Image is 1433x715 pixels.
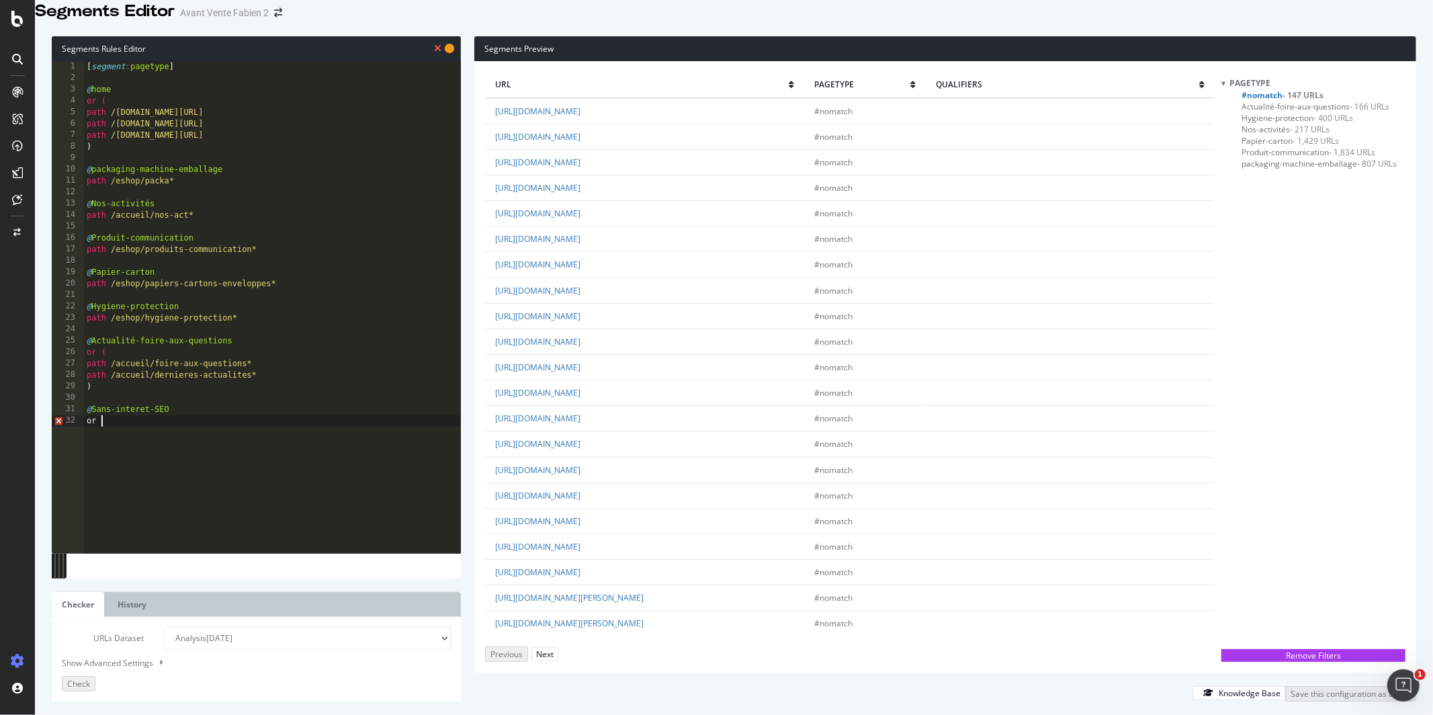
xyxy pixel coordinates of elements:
[445,42,454,54] span: You have unsaved modifications
[52,657,441,669] div: Show Advanced Settings
[52,404,84,415] div: 31
[495,285,580,296] a: [URL][DOMAIN_NAME]
[52,627,154,650] label: URLs Dataset
[495,566,580,578] a: [URL][DOMAIN_NAME]
[52,278,84,290] div: 20
[1290,124,1330,135] span: - 217 URLs
[814,157,853,168] span: #nomatch
[52,335,84,347] div: 25
[531,647,558,661] button: Next
[495,233,580,245] a: [URL][DOMAIN_NAME]
[52,381,84,392] div: 29
[495,182,580,194] a: [URL][DOMAIN_NAME]
[434,42,441,54] span: Syntax is invalid
[814,131,853,142] span: #nomatch
[1350,101,1389,112] span: - 166 URLs
[52,370,84,381] div: 28
[814,515,853,527] span: #nomatch
[1219,687,1280,699] div: Knowledge Base
[495,106,580,117] a: [URL][DOMAIN_NAME]
[495,336,580,347] a: [URL][DOMAIN_NAME]
[107,592,157,617] a: History
[814,182,853,194] span: #nomatch
[490,648,523,660] div: Previous
[1242,112,1353,124] span: Click to filter pagetype on Hygiene-protection
[495,541,580,552] a: [URL][DOMAIN_NAME]
[495,387,580,398] a: [URL][DOMAIN_NAME]
[495,259,580,270] a: [URL][DOMAIN_NAME]
[52,61,84,73] div: 1
[1313,112,1353,124] span: - 400 URLs
[495,490,580,501] a: [URL][DOMAIN_NAME]
[495,208,580,219] a: [URL][DOMAIN_NAME]
[1415,669,1426,680] span: 1
[814,413,853,424] span: #nomatch
[52,244,84,255] div: 17
[52,233,84,244] div: 16
[52,141,84,153] div: 8
[52,164,84,175] div: 10
[1291,688,1411,700] div: Save this configuration as active
[52,210,84,221] div: 14
[814,362,853,373] span: #nomatch
[495,464,580,476] a: [URL][DOMAIN_NAME]
[274,8,282,17] div: arrow-right-arrow-left
[52,324,84,335] div: 24
[536,648,554,660] div: Next
[52,415,84,427] div: 32
[52,312,84,324] div: 23
[1285,686,1416,702] button: Save this configuration as active
[52,415,64,427] span: Error, read annotations row 32
[495,79,789,90] span: url
[52,301,84,312] div: 22
[495,362,580,373] a: [URL][DOMAIN_NAME]
[52,36,461,61] div: Segments Rules Editor
[52,130,84,141] div: 7
[52,95,84,107] div: 4
[936,79,1199,90] span: qualifiers
[52,107,84,118] div: 5
[1242,158,1397,169] span: Click to filter pagetype on packaging-machine-emballage
[814,336,853,347] span: #nomatch
[52,198,84,210] div: 13
[1242,146,1375,158] span: Click to filter pagetype on Produit-communication
[52,290,84,301] div: 21
[495,310,580,322] a: [URL][DOMAIN_NAME]
[495,592,644,603] a: [URL][DOMAIN_NAME][PERSON_NAME]
[814,387,853,398] span: #nomatch
[52,255,84,267] div: 18
[52,187,84,198] div: 12
[1293,135,1339,146] span: - 1,429 URLs
[1193,686,1285,700] button: Knowledge Base
[495,618,644,629] a: [URL][DOMAIN_NAME][PERSON_NAME]
[1242,101,1389,112] span: Click to filter pagetype on Actualité-foire-aux-questions
[52,175,84,187] div: 11
[1242,124,1330,135] span: Click to filter pagetype on Nos-activités
[52,73,84,84] div: 2
[1229,77,1270,89] span: pagetype
[495,438,580,450] a: [URL][DOMAIN_NAME]
[814,438,853,450] span: #nomatch
[814,566,853,578] span: #nomatch
[814,592,853,603] span: #nomatch
[495,131,580,142] a: [URL][DOMAIN_NAME]
[474,36,1416,61] div: Segments Preview
[52,592,104,617] a: Checker
[52,118,84,130] div: 6
[814,79,910,90] span: pagetype
[52,267,84,278] div: 19
[52,221,84,233] div: 15
[1283,89,1323,101] span: - 147 URLs
[1387,669,1420,702] iframe: Intercom live chat
[814,464,853,476] span: #nomatch
[52,358,84,370] div: 27
[1242,89,1323,101] span: Click to filter pagetype on #nomatch
[495,413,580,424] a: [URL][DOMAIN_NAME]
[814,541,853,552] span: #nomatch
[814,208,853,219] span: #nomatch
[52,84,84,95] div: 3
[495,157,580,168] a: [URL][DOMAIN_NAME]
[814,285,853,296] span: #nomatch
[1357,158,1397,169] span: - 807 URLs
[67,678,90,689] span: Check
